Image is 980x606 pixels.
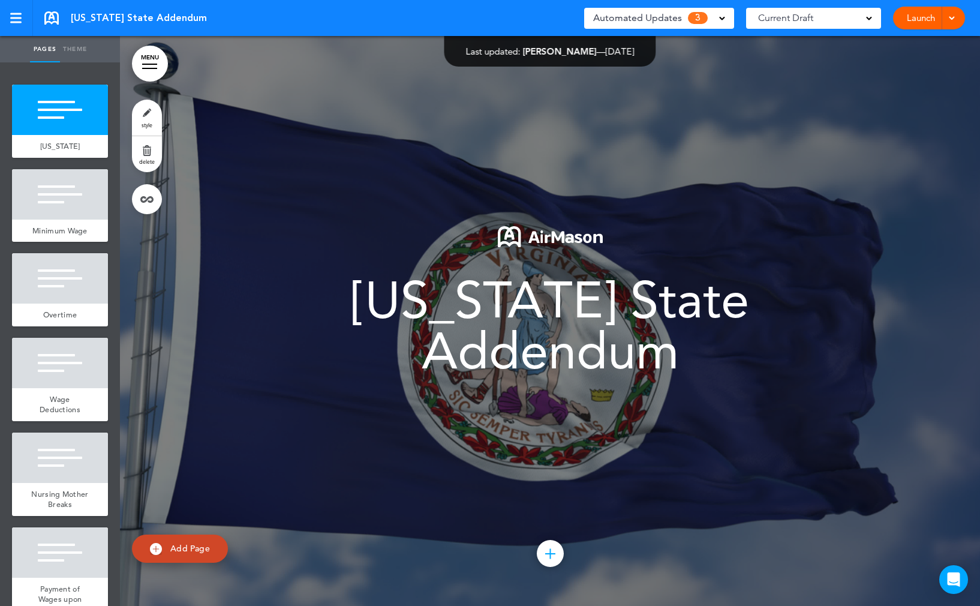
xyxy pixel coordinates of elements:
[30,36,60,62] a: Pages
[132,100,162,136] a: style
[593,10,682,26] span: Automated Updates
[939,565,968,594] div: Open Intercom Messenger
[139,158,155,165] span: delete
[466,46,521,57] span: Last updated:
[498,226,603,247] img: 1722553576973-Airmason_logo_White.png
[606,46,635,57] span: [DATE]
[150,543,162,555] img: add.svg
[170,543,210,554] span: Add Page
[12,304,108,326] a: Overtime
[32,226,88,236] span: Minimum Wage
[43,310,77,320] span: Overtime
[132,535,228,563] a: Add Page
[466,47,635,56] div: —
[523,46,597,57] span: [PERSON_NAME]
[758,10,813,26] span: Current Draft
[40,141,80,151] span: [US_STATE]
[31,489,88,510] span: Nursing Mother Breaks
[132,46,168,82] a: MENU
[60,36,90,62] a: Theme
[71,11,207,25] span: [US_STATE] State Addendum
[12,483,108,516] a: Nursing Mother Breaks
[12,220,108,242] a: Minimum Wage
[12,135,108,158] a: [US_STATE]
[688,12,708,24] span: 3
[351,270,749,381] span: [US_STATE] State Addendum
[12,388,108,421] a: Wage Deductions
[132,136,162,172] a: delete
[40,394,80,415] span: Wage Deductions
[902,7,940,29] a: Launch
[142,121,152,128] span: style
